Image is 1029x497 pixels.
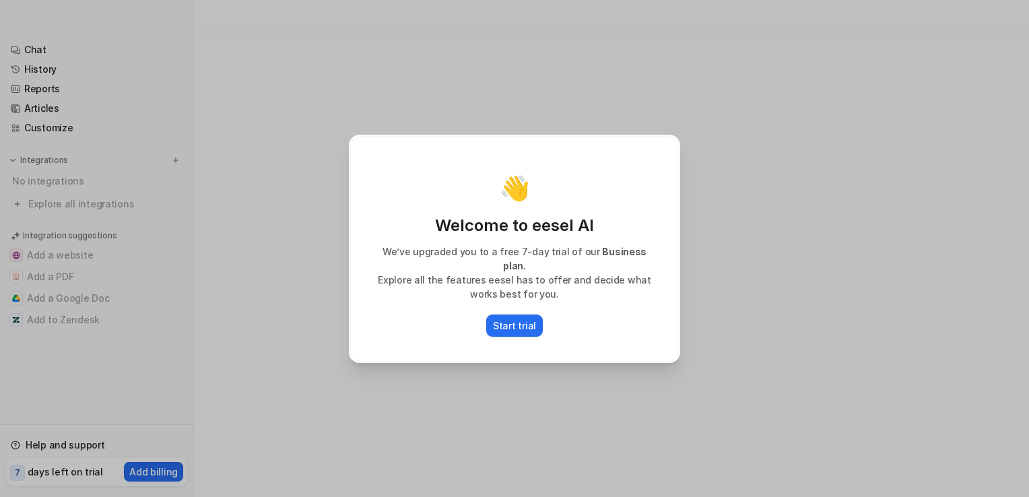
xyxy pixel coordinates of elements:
[500,174,530,201] p: 👋
[493,319,536,333] p: Start trial
[486,314,543,337] button: Start trial
[364,273,665,301] p: Explore all the features eesel has to offer and decide what works best for you.
[364,244,665,273] p: We’ve upgraded you to a free 7-day trial of our
[364,215,665,236] p: Welcome to eesel AI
